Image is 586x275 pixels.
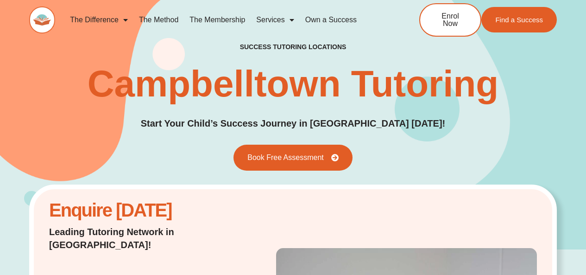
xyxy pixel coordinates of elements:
h2: Enquire [DATE] [49,205,221,216]
span: Enrol Now [434,13,466,27]
a: The Membership [184,9,251,31]
p: Leading Tutoring Network in [GEOGRAPHIC_DATA]! [49,225,221,251]
a: Own a Success [300,9,362,31]
span: Book Free Assessment [247,154,324,161]
a: Enrol Now [419,3,481,37]
a: Services [251,9,299,31]
p: Start Your Child’s Success Journey in [GEOGRAPHIC_DATA] [DATE]! [141,116,446,131]
span: Find a Success [495,16,543,23]
a: The Method [133,9,184,31]
h1: Campbelltown Tutoring [88,65,498,102]
nav: Menu [64,9,389,31]
a: Find a Success [481,7,557,32]
a: Book Free Assessment [233,145,353,171]
a: The Difference [64,9,133,31]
